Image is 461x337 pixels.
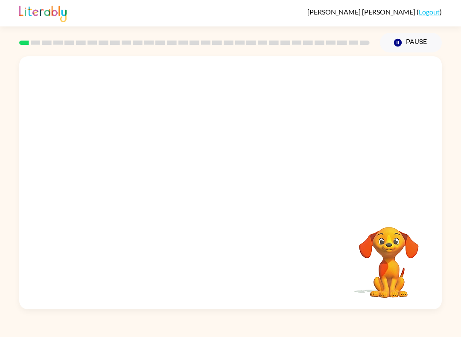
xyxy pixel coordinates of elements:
[19,3,67,22] img: Literably
[346,214,432,299] video: Your browser must support playing .mp4 files to use Literably. Please try using another browser.
[419,8,440,16] a: Logout
[380,33,442,52] button: Pause
[307,8,417,16] span: [PERSON_NAME] [PERSON_NAME]
[307,8,442,16] div: ( )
